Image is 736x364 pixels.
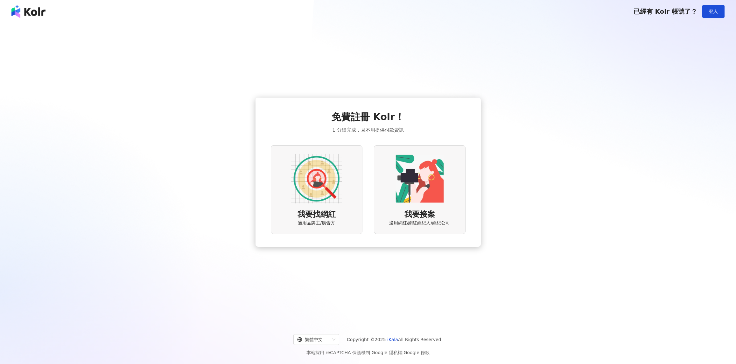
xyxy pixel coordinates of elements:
span: 我要接案 [404,209,435,220]
span: 免費註冊 Kolr！ [332,110,404,124]
span: 適用品牌主/廣告方 [298,220,335,226]
span: 已經有 Kolr 帳號了？ [634,8,697,15]
img: KOL identity option [394,153,445,204]
img: logo [11,5,46,18]
a: Google 條款 [403,350,430,355]
a: Google 隱私權 [372,350,402,355]
img: AD identity option [291,153,342,204]
div: 繁體中文 [297,334,330,345]
span: 本站採用 reCAPTCHA 保護機制 [306,349,430,356]
span: 登入 [709,9,718,14]
span: 適用網紅/網紅經紀人/經紀公司 [389,220,450,226]
span: | [402,350,404,355]
span: | [370,350,372,355]
span: 我要找網紅 [298,209,336,220]
span: Copyright © 2025 All Rights Reserved. [347,336,443,343]
button: 登入 [702,5,725,18]
a: iKala [387,337,398,342]
span: 1 分鐘完成，且不用提供付款資訊 [332,126,403,134]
